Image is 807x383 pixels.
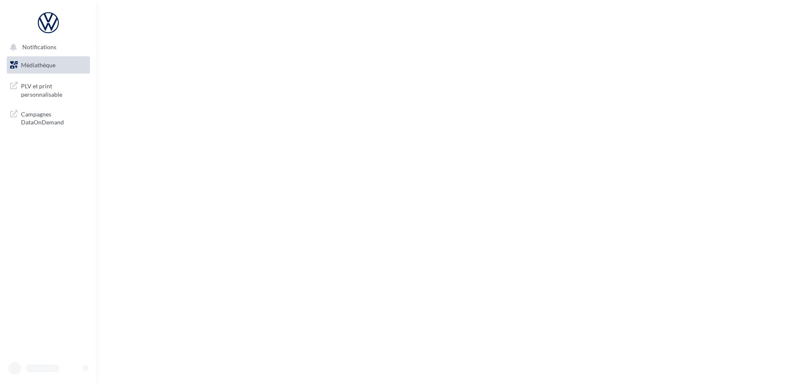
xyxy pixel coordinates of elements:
span: Médiathèque [21,61,55,69]
span: Notifications [22,44,56,51]
span: PLV et print personnalisable [21,80,87,98]
a: PLV et print personnalisable [5,77,92,102]
span: Campagnes DataOnDemand [21,108,87,127]
a: Campagnes DataOnDemand [5,105,92,130]
a: Médiathèque [5,56,92,74]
